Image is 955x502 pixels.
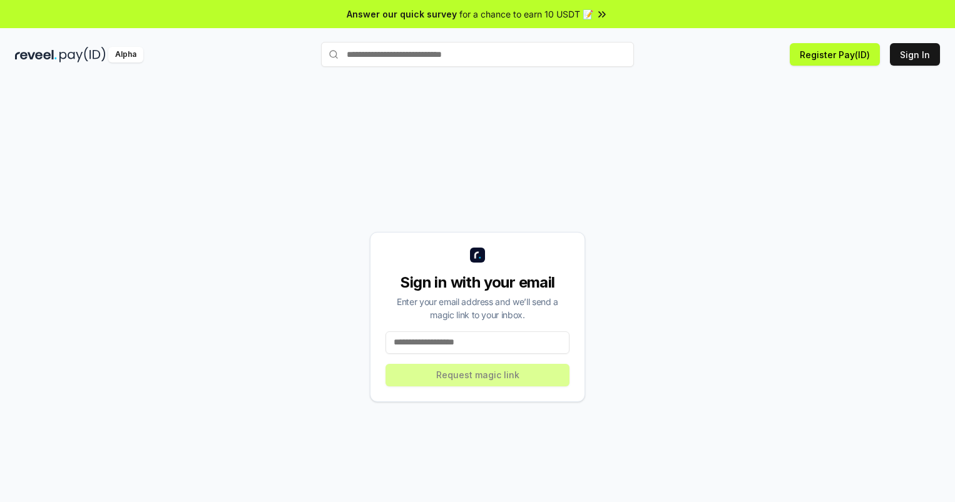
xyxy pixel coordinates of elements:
div: Enter your email address and we’ll send a magic link to your inbox. [386,295,569,321]
button: Register Pay(ID) [790,43,880,66]
button: Sign In [890,43,940,66]
span: Answer our quick survey [347,8,457,21]
span: for a chance to earn 10 USDT 📝 [459,8,593,21]
div: Sign in with your email [386,273,569,293]
img: pay_id [59,47,106,63]
img: logo_small [470,248,485,263]
img: reveel_dark [15,47,57,63]
div: Alpha [108,47,143,63]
